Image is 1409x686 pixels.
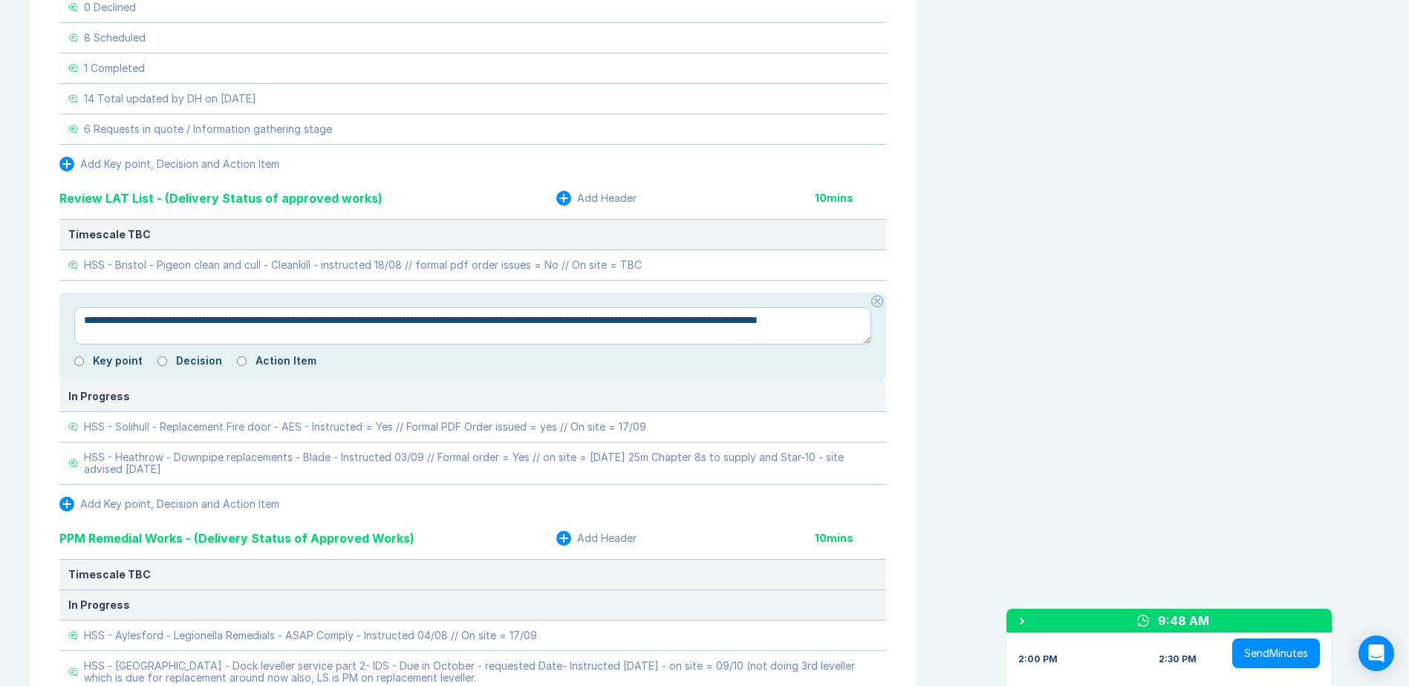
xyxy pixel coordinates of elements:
div: 2:00 PM [1018,653,1058,665]
div: HSS - Solihull - Replacement Fire door - AES - Instructed = Yes // Formal PDF Order issued = yes ... [84,421,646,433]
div: Add Header [577,532,637,544]
div: HSS - Heathrow - Downpipe replacements - Blade - Instructed 03/09 // Formal order = Yes // on sit... [84,451,877,475]
div: 10 mins [815,532,886,544]
div: Timescale TBC [68,569,877,581]
div: 14 Total updated by DH on [DATE] [84,93,256,105]
div: In Progress [68,599,877,611]
div: Add Header [577,192,637,204]
div: PPM Remedial Works - (Delivery Status of Approved Works) [59,529,414,547]
label: Action Item [256,355,316,367]
div: 1 Completed [84,62,145,74]
div: Timescale TBC [68,229,877,241]
div: HSS - Bristol - Pigeon clean and cull - Cleankill - instructed 18/08 // formal pdf order issues =... [84,259,642,271]
div: Review LAT List - (Delivery Status of approved works) [59,189,383,207]
div: 2:30 PM [1159,653,1197,665]
button: SendMinutes [1232,638,1320,668]
div: 8 Scheduled [84,32,146,44]
label: Decision [176,355,222,367]
button: Add Key point, Decision and Action Item [59,157,279,171]
button: Add Key point, Decision and Action Item [59,497,279,512]
div: 0 Declined [84,1,136,13]
div: Add Key point, Decision and Action Item [80,498,279,510]
button: Add Header [556,531,637,546]
div: 6 Requests in quote / Information gathering stage [84,123,332,135]
div: HSS - Aylesford - Legionella Remedials - ASAP Comply - Instructed 04/08 // On site = 17/09 [84,630,537,641]
button: Add Header [556,191,637,206]
label: Key point [93,355,143,367]
div: Add Key point, Decision and Action Item [80,158,279,170]
div: In Progress [68,391,877,402]
div: 9:48 AM [1158,612,1209,630]
div: HSS - [GEOGRAPHIC_DATA] - Dock leveller service part 2- IDS - Due in October - requested Date- In... [84,660,877,684]
div: 10 mins [815,192,886,204]
div: Open Intercom Messenger [1358,636,1394,671]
